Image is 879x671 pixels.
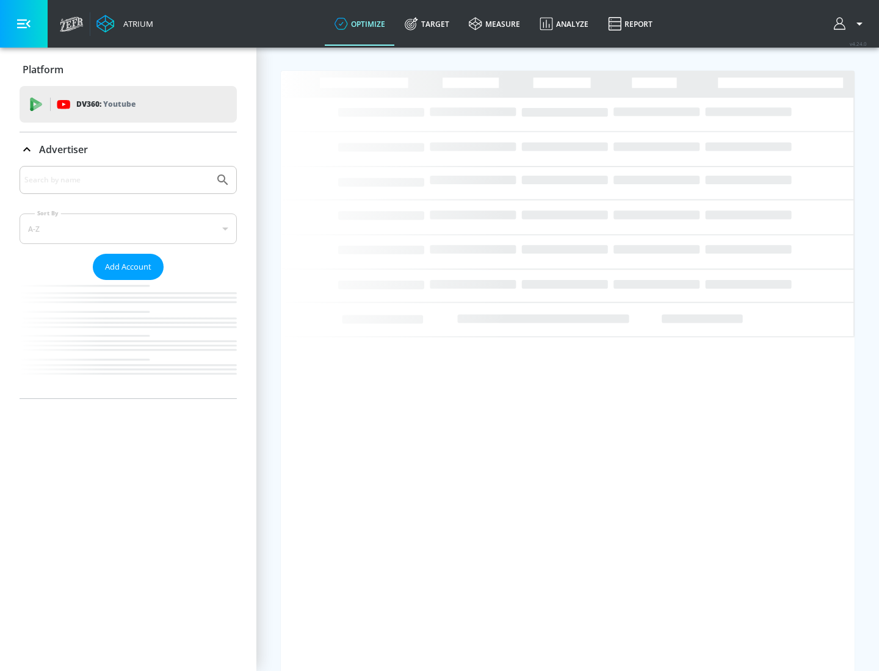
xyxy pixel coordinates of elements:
[459,2,530,46] a: measure
[20,280,237,398] nav: list of Advertiser
[118,18,153,29] div: Atrium
[530,2,598,46] a: Analyze
[35,209,61,217] label: Sort By
[598,2,662,46] a: Report
[20,213,237,244] div: A-Z
[20,166,237,398] div: Advertiser
[850,40,867,47] span: v 4.24.0
[39,143,88,156] p: Advertiser
[103,98,136,110] p: Youtube
[76,98,136,111] p: DV360:
[23,63,63,76] p: Platform
[96,15,153,33] a: Atrium
[395,2,459,46] a: Target
[325,2,395,46] a: optimize
[20,52,237,87] div: Platform
[93,254,164,280] button: Add Account
[20,132,237,167] div: Advertiser
[20,86,237,123] div: DV360: Youtube
[105,260,151,274] span: Add Account
[24,172,209,188] input: Search by name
